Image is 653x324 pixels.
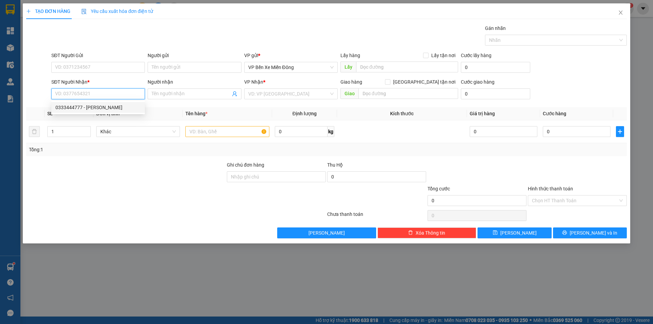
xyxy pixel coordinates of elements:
[29,126,40,137] button: delete
[277,227,376,238] button: [PERSON_NAME]
[185,126,269,137] input: VD: Bàn, Ghế
[340,88,358,99] span: Giao
[461,53,491,58] label: Cước lấy hàng
[148,78,241,86] div: Người nhận
[461,79,495,85] label: Cước giao hàng
[528,186,573,191] label: Hình thức thanh toán
[185,111,207,116] span: Tên hàng
[81,8,153,14] span: Yêu cầu xuất hóa đơn điện tử
[493,230,498,236] span: save
[428,186,450,191] span: Tổng cước
[47,111,53,116] span: SL
[327,162,343,168] span: Thu Hộ
[227,162,264,168] label: Ghi chú đơn hàng
[340,79,362,85] span: Giao hàng
[326,210,427,222] div: Chưa thanh toán
[51,52,145,59] div: SĐT Người Gửi
[100,126,176,137] span: Khác
[611,3,630,22] button: Close
[618,10,623,15] span: close
[553,227,627,238] button: printer[PERSON_NAME] và In
[562,230,567,236] span: printer
[81,9,87,14] img: icon
[248,62,334,72] span: VP Bến Xe Miền Đông
[340,53,360,58] span: Lấy hàng
[616,126,624,137] button: plus
[292,111,317,116] span: Định lượng
[51,78,145,86] div: SĐT Người Nhận
[328,126,334,137] span: kg
[308,229,345,237] span: [PERSON_NAME]
[478,227,551,238] button: save[PERSON_NAME]
[26,8,70,14] span: TẠO ĐƠN HÀNG
[616,129,624,134] span: plus
[148,52,241,59] div: Người gửi
[244,79,263,85] span: VP Nhận
[470,126,537,137] input: 0
[408,230,413,236] span: delete
[356,62,458,72] input: Dọc đường
[29,146,252,153] div: Tổng: 1
[358,88,458,99] input: Dọc đường
[340,62,356,72] span: Lấy
[470,111,495,116] span: Giá trị hàng
[461,62,530,73] input: Cước lấy hàng
[244,52,338,59] div: VP gửi
[390,111,414,116] span: Kích thước
[51,102,145,113] div: 0333444777 - quỳnh lam
[227,171,326,182] input: Ghi chú đơn hàng
[461,88,530,99] input: Cước giao hàng
[429,52,458,59] span: Lấy tận nơi
[485,25,506,31] label: Gán nhãn
[570,229,617,237] span: [PERSON_NAME] và In
[500,229,537,237] span: [PERSON_NAME]
[543,111,566,116] span: Cước hàng
[232,91,237,97] span: user-add
[26,9,31,14] span: plus
[390,78,458,86] span: [GEOGRAPHIC_DATA] tận nơi
[378,227,476,238] button: deleteXóa Thông tin
[416,229,445,237] span: Xóa Thông tin
[55,104,141,111] div: 0333444777 - [PERSON_NAME]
